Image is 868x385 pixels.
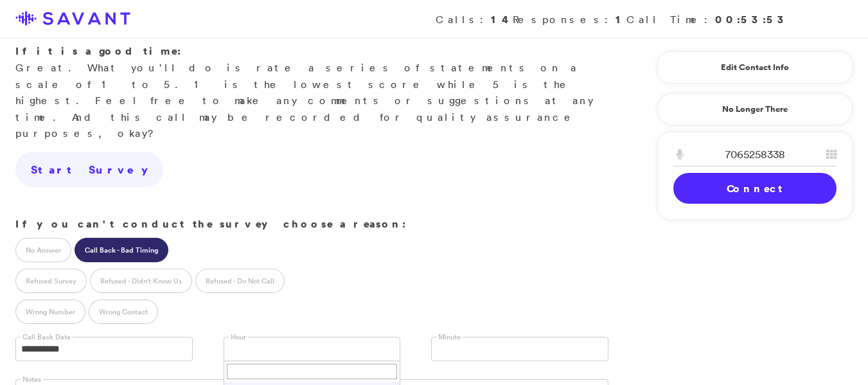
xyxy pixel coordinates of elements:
[15,217,406,231] strong: If you can't conduct the survey choose a reason:
[21,332,73,342] label: Call Back Date
[75,238,168,262] label: Call Back - Bad Timing
[491,12,513,26] strong: 14
[89,300,158,324] label: Wrong Contact
[15,152,163,188] a: Start Survey
[229,332,248,342] label: Hour
[195,269,285,293] label: Refused - Do Not Call
[15,238,71,262] label: No Answer
[21,375,43,384] label: Notes
[436,332,463,342] label: Minute
[673,57,837,78] a: Edit Contact Info
[90,269,192,293] label: Refused - Didn't Know Us
[15,44,181,58] strong: If it is a good time:
[15,269,87,293] label: Refused Survey
[616,12,626,26] strong: 1
[657,93,853,125] a: No Longer There
[15,43,608,142] p: Great. What you'll do is rate a series of statements on a scale of 1 to 5. 1 is the lowest score ...
[715,12,788,26] strong: 00:53:53
[673,173,837,204] a: Connect
[15,300,85,324] label: Wrong Number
